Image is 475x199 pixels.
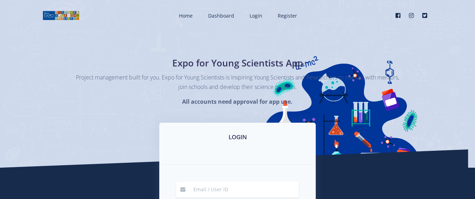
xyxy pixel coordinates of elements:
strong: All accounts need approval for app use. [182,98,293,105]
a: Login [243,6,268,25]
a: Register [271,6,303,25]
span: Login [250,12,262,19]
span: Register [278,12,297,19]
span: Dashboard [208,12,234,19]
p: Project management built for you. Expo for Young Scientists is Inspiring Young Scientists and Res... [76,73,399,92]
h1: Expo for Young Scientists App [109,56,366,70]
a: Home [172,6,198,25]
span: Home [179,12,193,19]
img: logo01.png [43,10,79,21]
input: Email / User ID [189,181,299,198]
a: Dashboard [201,6,240,25]
h3: LOGIN [168,133,307,142]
